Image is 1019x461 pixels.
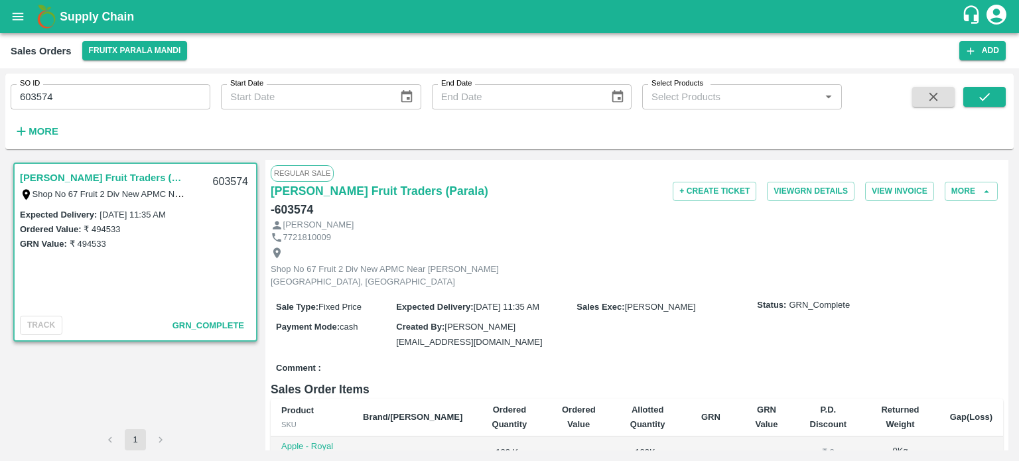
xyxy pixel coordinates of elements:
[98,429,173,450] nav: pagination navigation
[221,84,389,109] input: Start Date
[271,182,488,200] a: [PERSON_NAME] Fruit Traders (Parala)
[3,1,33,32] button: open drawer
[276,322,340,332] label: Payment Mode :
[805,446,850,459] div: ₹ 0
[271,165,334,181] span: Regular Sale
[82,41,188,60] button: Select DC
[283,231,331,244] p: 7721810009
[230,78,263,89] label: Start Date
[271,380,1003,399] h6: Sales Order Items
[441,78,472,89] label: End Date
[630,405,665,429] b: Allotted Quantity
[562,405,596,429] b: Ordered Value
[577,302,624,312] label: Sales Exec :
[20,169,186,186] a: [PERSON_NAME] Fruit Traders (Parala)
[11,120,62,143] button: More
[60,10,134,23] b: Supply Chain
[950,412,992,422] b: Gap(Loss)
[33,3,60,30] img: logo
[646,88,816,105] input: Select Products
[945,182,998,201] button: More
[396,302,473,312] label: Expected Delivery :
[396,322,444,332] label: Created By :
[625,302,696,312] span: [PERSON_NAME]
[756,405,778,429] b: GRN Value
[767,182,854,201] button: ViewGRN Details
[33,188,445,199] label: Shop No 67 Fruit 2 Div New APMC Near [PERSON_NAME][GEOGRAPHIC_DATA], [GEOGRAPHIC_DATA]
[318,302,362,312] span: Fixed Price
[432,84,600,109] input: End Date
[281,440,342,453] p: Apple - Royal
[281,419,342,430] div: SKU
[276,302,318,312] label: Sale Type :
[961,5,985,29] div: customer-support
[881,405,919,429] b: Returned Weight
[701,412,720,422] b: GRN
[11,84,210,109] input: Enter SO ID
[651,78,703,89] label: Select Products
[865,182,934,201] button: View Invoice
[100,210,165,220] label: [DATE] 11:35 AM
[810,405,847,429] b: P.D. Discount
[11,42,72,60] div: Sales Orders
[205,166,256,198] div: 603574
[396,322,542,346] span: [PERSON_NAME][EMAIL_ADDRESS][DOMAIN_NAME]
[60,7,961,26] a: Supply Chain
[271,263,569,288] p: Shop No 67 Fruit 2 Div New APMC Near [PERSON_NAME][GEOGRAPHIC_DATA], [GEOGRAPHIC_DATA]
[281,405,314,415] b: Product
[363,412,462,422] b: Brand/[PERSON_NAME]
[20,239,67,249] label: GRN Value:
[20,78,40,89] label: SO ID
[283,219,354,231] p: [PERSON_NAME]
[340,322,358,332] span: cash
[70,239,106,249] label: ₹ 494533
[820,88,837,105] button: Open
[84,224,120,234] label: ₹ 494533
[789,299,850,312] span: GRN_Complete
[673,182,756,201] button: + Create Ticket
[959,41,1006,60] button: Add
[985,3,1008,31] div: account of current user
[20,224,81,234] label: Ordered Value:
[20,210,97,220] label: Expected Delivery :
[605,84,630,109] button: Choose date
[172,320,244,330] span: GRN_Complete
[125,429,146,450] button: page 1
[474,302,539,312] span: [DATE] 11:35 AM
[29,126,58,137] strong: More
[394,84,419,109] button: Choose date
[271,200,313,219] h6: - 603574
[276,362,321,375] label: Comment :
[492,405,527,429] b: Ordered Quantity
[757,299,786,312] label: Status:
